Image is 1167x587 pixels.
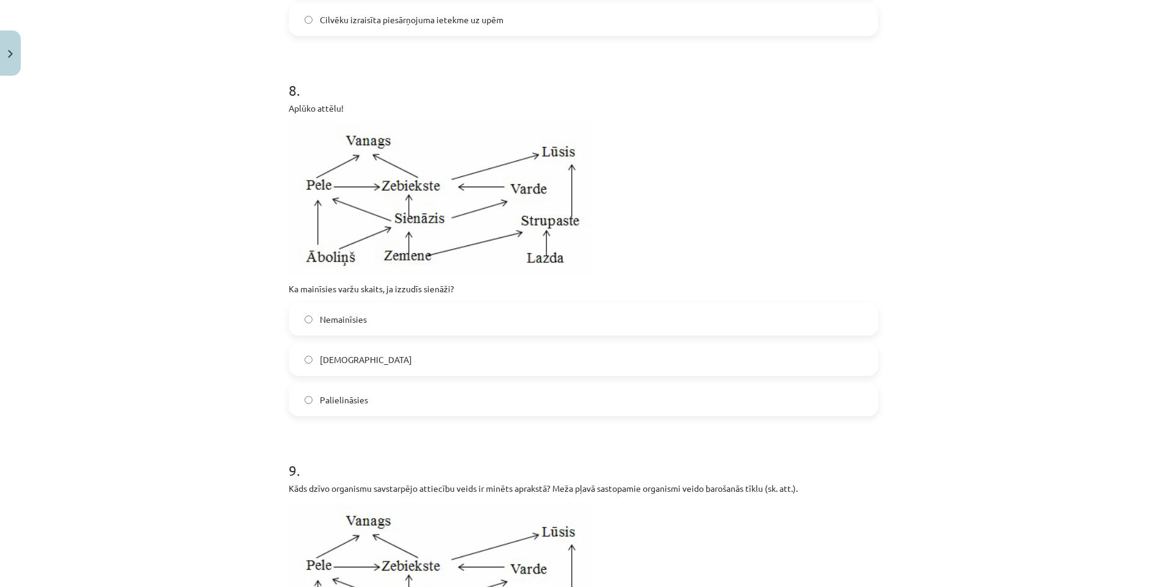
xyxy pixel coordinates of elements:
input: [DEMOGRAPHIC_DATA] [305,356,313,364]
p: Kāds dzīvo organismu savstarpējo attiecību veids ir minēts aprakstā? Meža pļavā sastopamie organi... [289,482,878,495]
span: Palielināsies [320,394,368,406]
span: Cilvēku izraisīta piesārņojuma ietekme uz upēm [320,13,504,26]
img: icon-close-lesson-0947bae3869378f0d4975bcd49f059093ad1ed9edebbc8119c70593378902aed.svg [8,50,13,58]
h1: 8 . [289,60,878,98]
img: AD_4nXetxapv7boUcEhhW8o9MRkp62H2vVvgf7l_G5Hq1kjUF1OloMnXYMCY4KIhCUSqJeR4UzDQ3PhUY87xlYRuDV9Rb4IZG... [289,122,594,275]
p: Ka mainīsies varžu skaits, ja izzudīs sienāži? [289,283,878,295]
h1: 9 . [289,441,878,478]
input: Cilvēku izraisīta piesārņojuma ietekme uz upēm [305,16,313,24]
span: [DEMOGRAPHIC_DATA] [320,353,412,366]
p: Aplūko attēlu! [289,102,878,115]
input: Palielināsies [305,396,313,404]
span: Nemainīsies [320,313,367,326]
input: Nemainīsies [305,315,313,323]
